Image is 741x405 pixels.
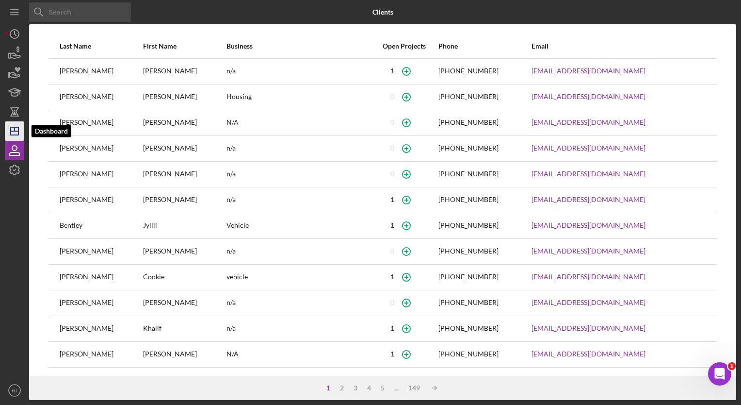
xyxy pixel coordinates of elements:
[143,111,226,135] div: [PERSON_NAME]
[226,136,370,161] div: n/a
[226,317,370,341] div: n/a
[143,162,226,186] div: [PERSON_NAME]
[60,368,142,392] div: [PERSON_NAME]
[143,85,226,109] div: [PERSON_NAME]
[226,265,370,289] div: vehicle
[5,381,24,400] button: HJ
[532,93,645,101] a: [EMAIL_ADDRESS][DOMAIN_NAME]
[438,350,499,358] div: [PHONE_NUMBER]
[438,247,499,255] div: [PHONE_NUMBER]
[371,42,438,50] div: Open Projects
[372,8,393,16] b: Clients
[226,239,370,264] div: n/a
[60,162,142,186] div: [PERSON_NAME]
[60,85,142,109] div: [PERSON_NAME]
[226,85,370,109] div: Housing
[390,350,394,358] div: 1
[438,221,499,229] div: [PHONE_NUMBER]
[60,59,142,84] div: [PERSON_NAME]
[226,59,370,84] div: n/a
[362,384,376,392] div: 4
[728,362,736,370] span: 1
[60,265,142,289] div: [PERSON_NAME]
[143,136,226,161] div: [PERSON_NAME]
[403,384,425,392] div: 149
[143,239,226,264] div: [PERSON_NAME]
[29,2,131,22] input: Search
[226,162,370,186] div: n/a
[60,188,142,212] div: [PERSON_NAME]
[143,42,226,50] div: First Name
[532,221,645,229] a: [EMAIL_ADDRESS][DOMAIN_NAME]
[390,221,394,229] div: 1
[143,342,226,367] div: [PERSON_NAME]
[390,170,394,178] div: 0
[532,144,645,152] a: [EMAIL_ADDRESS][DOMAIN_NAME]
[532,118,645,126] a: [EMAIL_ADDRESS][DOMAIN_NAME]
[376,384,389,392] div: 5
[226,291,370,315] div: n/a
[60,342,142,367] div: [PERSON_NAME]
[226,342,370,367] div: N/A
[143,214,226,238] div: Jyilil
[532,247,645,255] a: [EMAIL_ADDRESS][DOMAIN_NAME]
[438,299,499,306] div: [PHONE_NUMBER]
[390,196,394,203] div: 1
[60,214,142,238] div: Bentley
[60,111,142,135] div: [PERSON_NAME]
[60,42,142,50] div: Last Name
[438,144,499,152] div: [PHONE_NUMBER]
[226,368,370,392] div: n/a
[532,350,645,358] a: [EMAIL_ADDRESS][DOMAIN_NAME]
[60,239,142,264] div: [PERSON_NAME]
[532,273,645,281] a: [EMAIL_ADDRESS][DOMAIN_NAME]
[532,170,645,178] a: [EMAIL_ADDRESS][DOMAIN_NAME]
[143,265,226,289] div: Cookie
[438,42,531,50] div: Phone
[143,188,226,212] div: [PERSON_NAME]
[438,93,499,101] div: [PHONE_NUMBER]
[226,188,370,212] div: n/a
[143,317,226,341] div: Khalif
[335,384,349,392] div: 2
[60,291,142,315] div: [PERSON_NAME]
[390,144,394,152] div: 0
[438,273,499,281] div: [PHONE_NUMBER]
[438,118,499,126] div: [PHONE_NUMBER]
[226,111,370,135] div: N/A
[532,67,645,75] a: [EMAIL_ADDRESS][DOMAIN_NAME]
[390,273,394,281] div: 1
[322,384,335,392] div: 1
[390,67,394,75] div: 1
[390,118,394,126] div: 0
[532,196,645,203] a: [EMAIL_ADDRESS][DOMAIN_NAME]
[390,324,394,332] div: 1
[438,324,499,332] div: [PHONE_NUMBER]
[390,299,394,306] div: 0
[60,317,142,341] div: [PERSON_NAME]
[349,384,362,392] div: 3
[438,196,499,203] div: [PHONE_NUMBER]
[143,291,226,315] div: [PERSON_NAME]
[226,214,370,238] div: Vehicle
[708,362,731,386] iframe: Intercom live chat
[390,93,394,101] div: 0
[438,170,499,178] div: [PHONE_NUMBER]
[532,299,645,306] a: [EMAIL_ADDRESS][DOMAIN_NAME]
[390,247,394,255] div: 0
[389,384,403,392] div: ...
[532,324,645,332] a: [EMAIL_ADDRESS][DOMAIN_NAME]
[143,59,226,84] div: [PERSON_NAME]
[60,136,142,161] div: [PERSON_NAME]
[143,368,226,392] div: [PERSON_NAME]
[226,42,370,50] div: Business
[532,42,706,50] div: Email
[12,388,17,393] text: HJ
[438,67,499,75] div: [PHONE_NUMBER]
